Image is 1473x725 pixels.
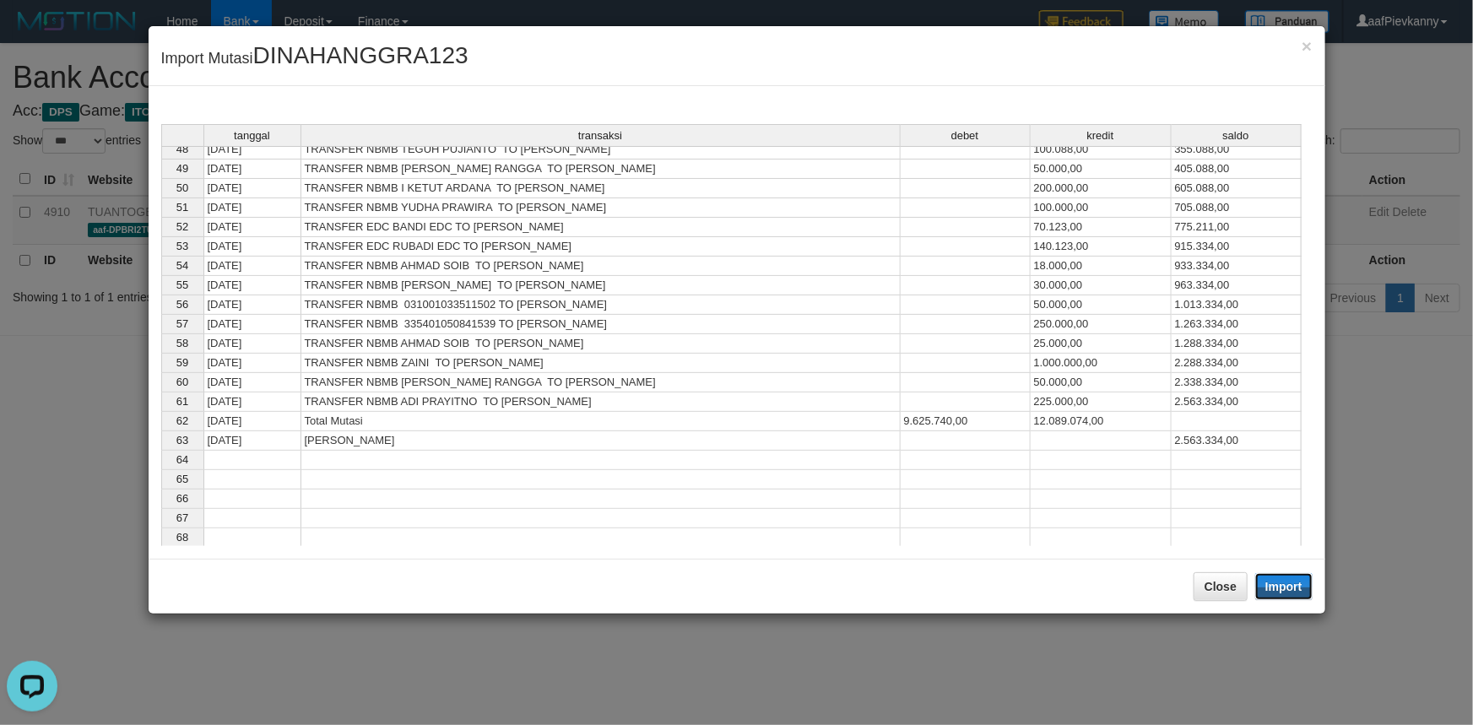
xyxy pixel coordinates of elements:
td: 705.088,00 [1172,198,1302,218]
td: 30.000,00 [1031,276,1172,295]
td: [DATE] [203,218,301,237]
span: 52 [176,220,188,233]
span: 55 [176,279,188,291]
td: [PERSON_NAME] [301,431,901,451]
td: [DATE] [203,276,301,295]
td: TRANSFER NBMB YUDHA PRAWIRA TO [PERSON_NAME] [301,198,901,218]
td: 2.338.334,00 [1172,373,1302,392]
td: 250.000,00 [1031,315,1172,334]
td: TRANSFER NBMB 335401050841539 TO [PERSON_NAME] [301,315,901,334]
td: 18.000,00 [1031,257,1172,276]
span: 58 [176,337,188,349]
span: 66 [176,492,188,505]
span: 64 [176,453,188,466]
span: 53 [176,240,188,252]
td: TRANSFER NBMB ZAINI TO [PERSON_NAME] [301,354,901,373]
span: 49 [176,162,188,175]
td: 50.000,00 [1031,295,1172,315]
td: TRANSFER EDC RUBADI EDC TO [PERSON_NAME] [301,237,901,257]
td: 2.288.334,00 [1172,354,1302,373]
td: 1.000.000,00 [1031,354,1172,373]
span: × [1302,36,1312,56]
td: TRANSFER NBMB 031001033511502 TO [PERSON_NAME] [301,295,901,315]
td: 200.000,00 [1031,179,1172,198]
td: [DATE] [203,179,301,198]
span: 68 [176,531,188,544]
td: Total Mutasi [301,412,901,431]
td: 775.211,00 [1172,218,1302,237]
span: 48 [176,143,188,155]
button: Import [1255,573,1313,600]
span: kredit [1087,130,1114,142]
td: [DATE] [203,140,301,160]
td: 963.334,00 [1172,276,1302,295]
td: 605.088,00 [1172,179,1302,198]
td: 225.000,00 [1031,392,1172,412]
td: TRANSFER NBMB ADI PRAYITNO TO [PERSON_NAME] [301,392,901,412]
td: [DATE] [203,160,301,179]
td: 50.000,00 [1031,373,1172,392]
span: 56 [176,298,188,311]
td: 12.089.074,00 [1031,412,1172,431]
td: 140.123,00 [1031,237,1172,257]
td: [DATE] [203,334,301,354]
td: 1.013.334,00 [1172,295,1302,315]
td: 2.563.334,00 [1172,431,1302,451]
td: [DATE] [203,295,301,315]
td: TRANSFER NBMB [PERSON_NAME] RANGGA TO [PERSON_NAME] [301,373,901,392]
td: 1.288.334,00 [1172,334,1302,354]
span: 59 [176,356,188,369]
span: 54 [176,259,188,272]
td: 70.123,00 [1031,218,1172,237]
td: TRANSFER EDC BANDI EDC TO [PERSON_NAME] [301,218,901,237]
td: [DATE] [203,392,301,412]
button: Close [1302,37,1312,55]
td: [DATE] [203,198,301,218]
button: Open LiveChat chat widget [7,7,57,57]
td: 2.563.334,00 [1172,392,1302,412]
td: 915.334,00 [1172,237,1302,257]
span: 50 [176,181,188,194]
td: [DATE] [203,354,301,373]
span: 65 [176,473,188,485]
td: 9.625.740,00 [901,412,1031,431]
td: TRANSFER NBMB I KETUT ARDANA TO [PERSON_NAME] [301,179,901,198]
td: 50.000,00 [1031,160,1172,179]
button: Close [1194,572,1248,601]
span: saldo [1222,130,1248,142]
td: [DATE] [203,237,301,257]
span: DINAHANGGRA123 [253,42,468,68]
td: 25.000,00 [1031,334,1172,354]
td: 405.088,00 [1172,160,1302,179]
td: 1.263.334,00 [1172,315,1302,334]
td: [DATE] [203,373,301,392]
td: TRANSFER NBMB TEGUH PUJIANTO TO [PERSON_NAME] [301,140,901,160]
span: 67 [176,511,188,524]
th: Select whole grid [161,124,203,147]
span: 60 [176,376,188,388]
td: [DATE] [203,315,301,334]
td: 933.334,00 [1172,257,1302,276]
td: TRANSFER NBMB AHMAD SOIB TO [PERSON_NAME] [301,257,901,276]
span: 57 [176,317,188,330]
span: 63 [176,434,188,446]
td: [DATE] [203,431,301,451]
span: tanggal [234,130,270,142]
span: 62 [176,414,188,427]
td: [DATE] [203,412,301,431]
td: 100.000,00 [1031,198,1172,218]
td: TRANSFER NBMB [PERSON_NAME] RANGGA TO [PERSON_NAME] [301,160,901,179]
td: 355.088,00 [1172,140,1302,160]
td: [DATE] [203,257,301,276]
span: 61 [176,395,188,408]
td: TRANSFER NBMB AHMAD SOIB TO [PERSON_NAME] [301,334,901,354]
span: debet [951,130,979,142]
td: TRANSFER NBMB [PERSON_NAME] TO [PERSON_NAME] [301,276,901,295]
span: 51 [176,201,188,214]
td: 100.088,00 [1031,140,1172,160]
span: Import Mutasi [161,50,468,67]
span: transaksi [578,130,622,142]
